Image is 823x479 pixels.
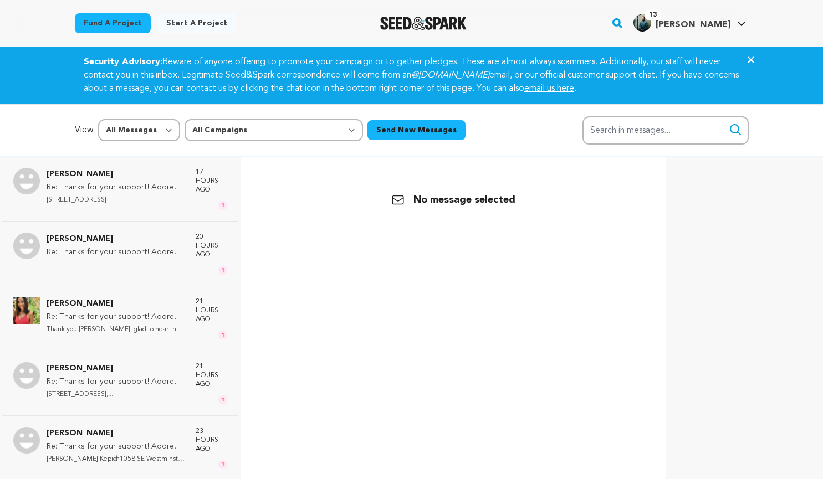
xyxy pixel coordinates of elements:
span: 1 [218,266,227,275]
p: [PERSON_NAME] [47,233,185,246]
a: Fund a project [75,13,151,33]
img: Loree Photo [13,168,40,194]
span: 13 [645,9,661,20]
span: 1 [218,460,227,469]
p: Re: Thanks for your support! Address needed for incentive [47,311,185,324]
p: Re: Thanks for your support! Address needed for incentive [47,246,185,259]
input: Search in messages... [582,116,749,145]
em: @[DOMAIN_NAME] [411,71,489,80]
p: [PERSON_NAME] [47,168,185,181]
button: Send New Messages [367,120,466,140]
p: [STREET_ADDRESS] [47,194,185,207]
p: No message selected [391,192,515,208]
p: Thank you [PERSON_NAME], glad to hear the sh... [47,323,185,336]
img: e7ea7507ed4d36a1.jpg [633,14,651,32]
p: [PERSON_NAME] [47,297,185,311]
p: [PERSON_NAME] Kepich1058 SE Westminster pl... [47,453,185,466]
p: 21 hours ago [196,297,227,324]
img: Justin Zorn Photo [13,362,40,389]
span: Alex G.'s Profile [631,12,748,35]
p: 17 hours ago [196,168,227,194]
div: Beware of anyone offering to promote your campaign or to gather pledges. These are almost always ... [70,55,753,95]
a: Start a project [157,13,236,33]
p: [PERSON_NAME] [47,427,185,440]
p: Re: Thanks for your support! Address needed for incentive [47,181,185,194]
a: Alex G.'s Profile [631,12,748,32]
img: Jorge Photo [13,233,40,259]
div: Alex G.'s Profile [633,14,730,32]
img: Steven Kepich Photo [13,427,40,454]
img: Barker Savannah Photo [13,297,40,324]
p: Re: Thanks for your support! Address needed for incentive [47,440,185,454]
p: 20 hours ago [196,233,227,259]
span: 1 [218,395,227,404]
p: 23 hours ago [196,427,227,454]
p: 21 hours ago [196,362,227,389]
strong: Security Advisory: [84,58,162,66]
p: View [75,123,94,137]
img: Seed&Spark Logo Dark Mode [380,17,467,30]
span: 1 [218,201,227,210]
p: [STREET_ADDRESS],... [47,388,185,401]
p: Re: Thanks for your support! Address needed for incentive [47,375,185,389]
p: [PERSON_NAME] [47,362,185,375]
span: [PERSON_NAME] [656,20,730,29]
a: Seed&Spark Homepage [380,17,467,30]
span: 1 [218,331,227,339]
a: email us here [524,84,574,93]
